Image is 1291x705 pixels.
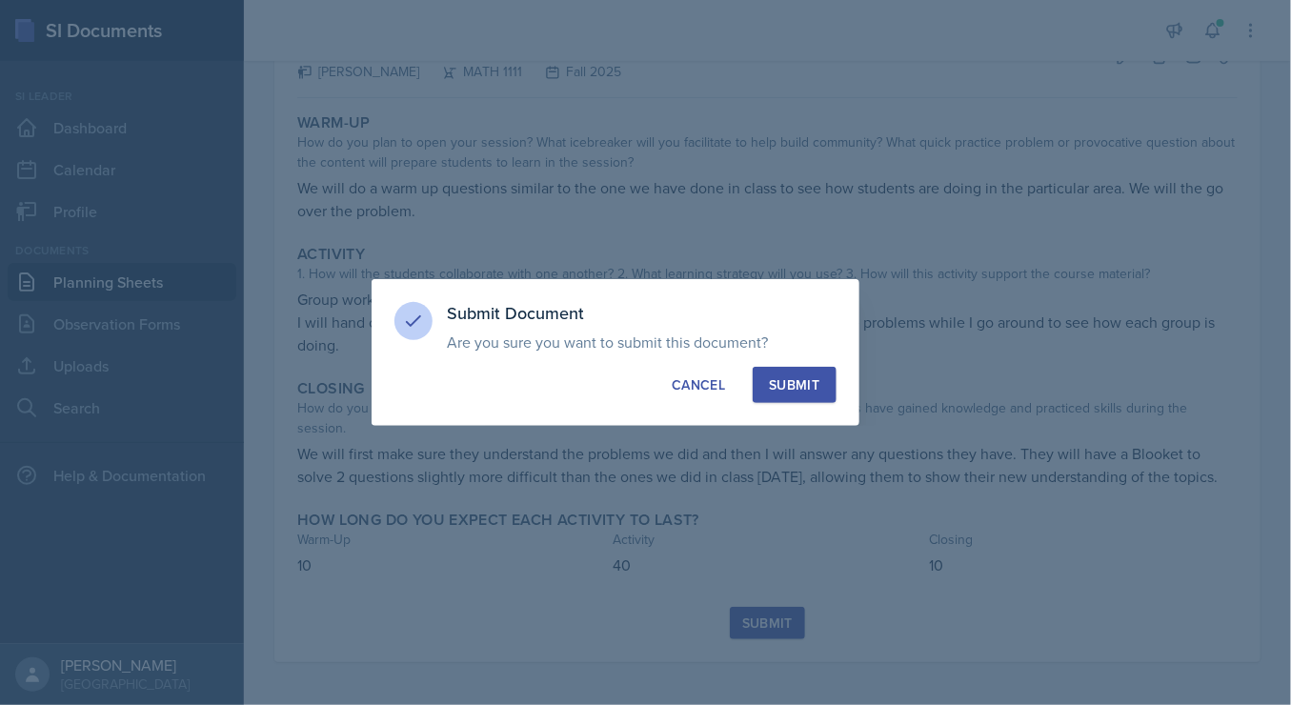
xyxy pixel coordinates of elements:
[656,367,741,403] button: Cancel
[448,332,837,352] p: Are you sure you want to submit this document?
[448,302,837,325] h3: Submit Document
[753,367,836,403] button: Submit
[769,375,819,394] div: Submit
[672,375,725,394] div: Cancel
